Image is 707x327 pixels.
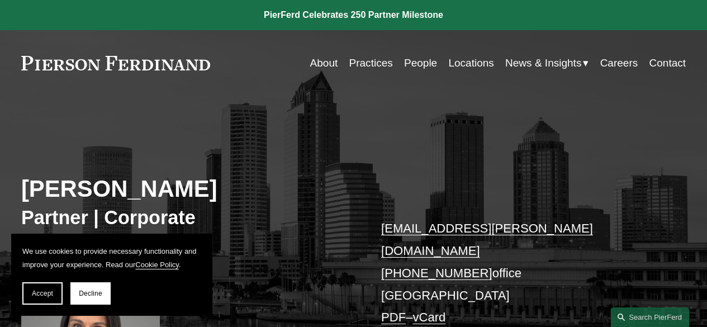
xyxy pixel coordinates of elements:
[21,206,354,229] h3: Partner | Corporate
[649,53,686,74] a: Contact
[79,290,102,297] span: Decline
[505,53,589,74] a: folder dropdown
[448,53,494,74] a: Locations
[381,266,492,280] a: [PHONE_NUMBER]
[349,53,393,74] a: Practices
[22,245,201,271] p: We use cookies to provide necessary functionality and improve your experience. Read our .
[600,53,638,74] a: Careers
[32,290,53,297] span: Accept
[22,282,63,305] button: Accept
[70,282,111,305] button: Decline
[505,54,581,73] span: News & Insights
[381,221,593,258] a: [EMAIL_ADDRESS][PERSON_NAME][DOMAIN_NAME]
[21,175,354,203] h2: [PERSON_NAME]
[404,53,437,74] a: People
[611,307,689,327] a: Search this site
[381,310,406,324] a: PDF
[310,53,338,74] a: About
[11,234,212,316] section: Cookie banner
[135,260,179,269] a: Cookie Policy
[412,310,445,324] a: vCard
